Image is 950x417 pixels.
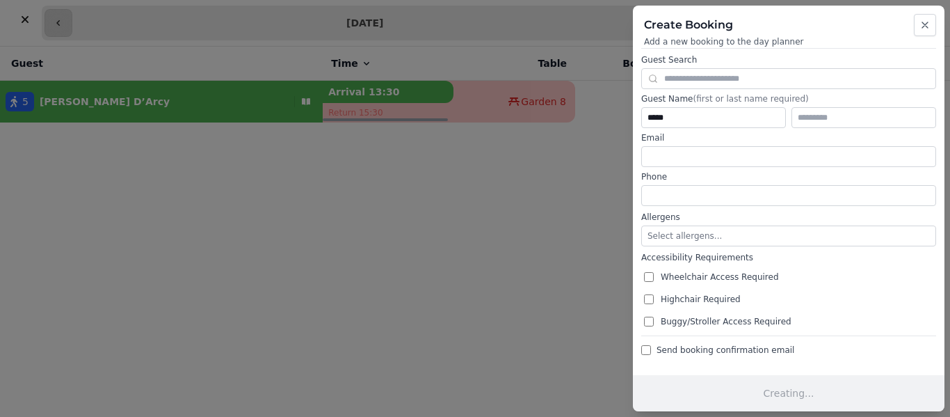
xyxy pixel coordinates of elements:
[644,294,654,304] input: Highchair Required
[641,93,936,104] label: Guest Name
[641,226,936,246] button: Select allergens...
[661,272,779,283] span: Wheelchair Access Required
[693,94,808,104] span: (first or last name required)
[641,252,936,263] label: Accessibility Requirements
[644,36,933,47] p: Add a new booking to the day planner
[644,317,654,326] input: Buggy/Stroller Access Required
[657,345,794,356] span: Send booking confirmation email
[633,375,944,411] button: Creating...
[661,316,791,327] span: Buggy/Stroller Access Required
[641,54,936,65] label: Guest Search
[661,294,741,305] span: Highchair Required
[641,212,936,223] label: Allergens
[644,17,933,33] h2: Create Booking
[641,171,936,182] label: Phone
[641,345,651,355] input: Send booking confirmation email
[641,132,936,143] label: Email
[644,272,654,282] input: Wheelchair Access Required
[647,231,722,241] span: Select allergens...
